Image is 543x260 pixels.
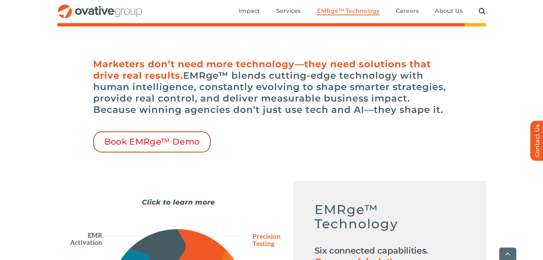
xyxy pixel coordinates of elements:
span: Marketers don’t need more technology—they need solutions that drive real results. [93,58,431,81]
path: Precision Testing [243,231,283,250]
h6: EMRge™ blends cutting-edge technology with human intelligence, constantly evolving to shape smart... [93,58,450,115]
h5: EMRge™ Technology [315,202,464,238]
a: Book EMRge™ Demo [93,131,211,152]
a: Careers [396,7,419,15]
path: EMR Activation [68,222,109,246]
a: Search [479,7,486,15]
a: Services [276,7,301,15]
a: Impact [238,7,260,15]
a: EMRge™ Technology [317,7,379,15]
a: About Us [435,7,463,15]
span: Book EMRge™ Demo [104,137,200,147]
a: OG_Full_horizontal_RGB [57,4,143,10]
